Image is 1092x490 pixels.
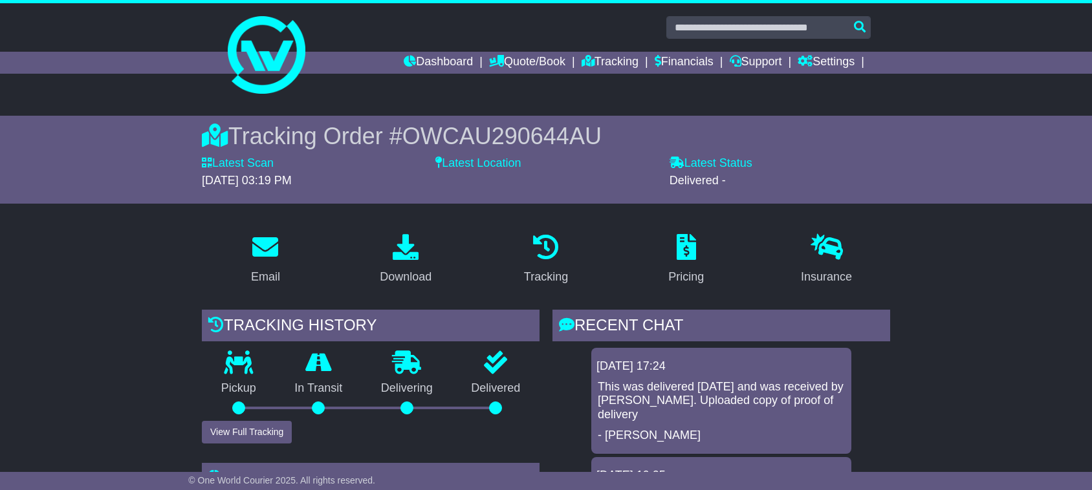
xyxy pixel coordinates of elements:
button: View Full Tracking [202,421,292,443]
span: Delivered - [670,174,726,187]
span: © One World Courier 2025. All rights reserved. [188,475,375,485]
div: Pricing [668,268,704,286]
div: Insurance [801,268,852,286]
label: Latest Location [435,156,521,171]
p: Delivered [452,381,540,396]
a: Insurance [792,229,860,290]
a: Dashboard [404,52,473,74]
label: Latest Status [670,156,752,171]
div: Tracking Order # [202,122,890,150]
span: OWCAU290644AU [402,123,602,149]
span: [DATE] 03:19 PM [202,174,292,187]
div: RECENT CHAT [552,310,890,345]
a: Settings [798,52,855,74]
a: Pricing [660,229,712,290]
a: Email [243,229,289,290]
p: This was delivered [DATE] and was received by [PERSON_NAME]. Uploaded copy of proof of delivery [598,380,845,422]
a: Quote/Book [489,52,565,74]
a: Financials [655,52,714,74]
div: Tracking [524,268,568,286]
div: Tracking history [202,310,540,345]
label: Latest Scan [202,156,274,171]
a: Tracking [582,52,639,74]
a: Tracking [516,229,576,290]
div: [DATE] 19:25 [596,469,846,483]
a: Support [730,52,782,74]
p: Pickup [202,381,276,396]
p: In Transit [276,381,362,396]
a: Download [371,229,440,290]
div: Email [251,268,280,286]
p: Delivering [362,381,452,396]
p: - [PERSON_NAME] [598,429,845,443]
div: [DATE] 17:24 [596,359,846,374]
div: Download [380,268,431,286]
